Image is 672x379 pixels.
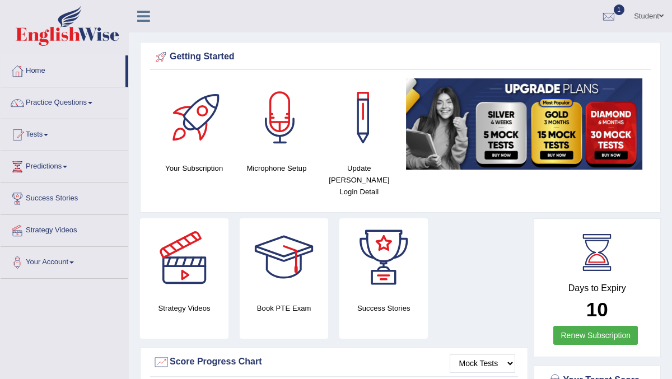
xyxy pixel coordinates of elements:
[547,283,648,293] h4: Days to Expiry
[158,162,230,174] h4: Your Subscription
[1,215,128,243] a: Strategy Videos
[240,302,328,314] h4: Book PTE Exam
[140,302,228,314] h4: Strategy Videos
[153,49,648,65] div: Getting Started
[153,354,515,371] div: Score Progress Chart
[339,302,428,314] h4: Success Stories
[1,119,128,147] a: Tests
[1,247,128,275] a: Your Account
[1,55,125,83] a: Home
[1,151,128,179] a: Predictions
[406,78,642,170] img: small5.jpg
[553,326,638,345] a: Renew Subscription
[1,183,128,211] a: Success Stories
[586,298,608,320] b: 10
[241,162,312,174] h4: Microphone Setup
[324,162,395,198] h4: Update [PERSON_NAME] Login Detail
[614,4,625,15] span: 1
[1,87,128,115] a: Practice Questions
